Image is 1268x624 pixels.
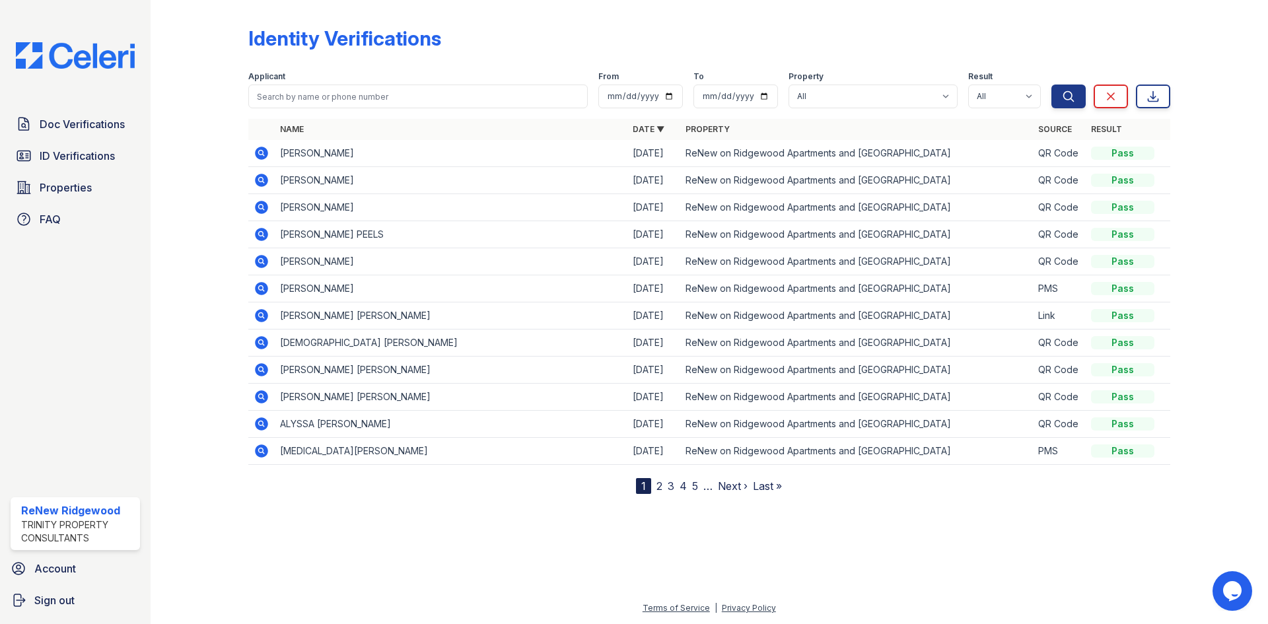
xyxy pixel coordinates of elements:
[1033,302,1086,329] td: Link
[1091,390,1154,403] div: Pass
[280,124,304,134] a: Name
[636,478,651,494] div: 1
[968,71,993,82] label: Result
[680,357,1033,384] td: ReNew on Ridgewood Apartments and [GEOGRAPHIC_DATA]
[248,85,588,108] input: Search by name or phone number
[11,174,140,201] a: Properties
[1033,411,1086,438] td: QR Code
[627,357,680,384] td: [DATE]
[1091,417,1154,431] div: Pass
[34,561,76,576] span: Account
[627,194,680,221] td: [DATE]
[275,411,627,438] td: ALYSSA [PERSON_NAME]
[1091,174,1154,187] div: Pass
[275,275,627,302] td: [PERSON_NAME]
[633,124,664,134] a: Date ▼
[627,221,680,248] td: [DATE]
[1091,228,1154,241] div: Pass
[275,384,627,411] td: [PERSON_NAME] [PERSON_NAME]
[718,479,748,493] a: Next ›
[1213,571,1255,611] iframe: chat widget
[1033,357,1086,384] td: QR Code
[680,479,687,493] a: 4
[5,555,145,582] a: Account
[680,275,1033,302] td: ReNew on Ridgewood Apartments and [GEOGRAPHIC_DATA]
[703,478,713,494] span: …
[680,384,1033,411] td: ReNew on Ridgewood Apartments and [GEOGRAPHIC_DATA]
[1033,384,1086,411] td: QR Code
[1033,221,1086,248] td: QR Code
[5,587,145,613] a: Sign out
[598,71,619,82] label: From
[275,329,627,357] td: [DEMOGRAPHIC_DATA] [PERSON_NAME]
[40,211,61,227] span: FAQ
[680,167,1033,194] td: ReNew on Ridgewood Apartments and [GEOGRAPHIC_DATA]
[1091,282,1154,295] div: Pass
[643,603,710,613] a: Terms of Service
[627,302,680,329] td: [DATE]
[1091,363,1154,376] div: Pass
[1091,309,1154,322] div: Pass
[680,411,1033,438] td: ReNew on Ridgewood Apartments and [GEOGRAPHIC_DATA]
[1091,336,1154,349] div: Pass
[40,180,92,195] span: Properties
[275,221,627,248] td: [PERSON_NAME] PEELS
[753,479,782,493] a: Last »
[627,248,680,275] td: [DATE]
[656,479,662,493] a: 2
[680,329,1033,357] td: ReNew on Ridgewood Apartments and [GEOGRAPHIC_DATA]
[40,116,125,132] span: Doc Verifications
[1091,124,1122,134] a: Result
[11,111,140,137] a: Doc Verifications
[1033,167,1086,194] td: QR Code
[680,194,1033,221] td: ReNew on Ridgewood Apartments and [GEOGRAPHIC_DATA]
[627,140,680,167] td: [DATE]
[680,302,1033,329] td: ReNew on Ridgewood Apartments and [GEOGRAPHIC_DATA]
[1091,255,1154,268] div: Pass
[11,143,140,169] a: ID Verifications
[1033,194,1086,221] td: QR Code
[1091,201,1154,214] div: Pass
[21,503,135,518] div: ReNew Ridgewood
[275,357,627,384] td: [PERSON_NAME] [PERSON_NAME]
[627,275,680,302] td: [DATE]
[275,167,627,194] td: [PERSON_NAME]
[248,26,441,50] div: Identity Verifications
[1033,438,1086,465] td: PMS
[686,124,730,134] a: Property
[680,140,1033,167] td: ReNew on Ridgewood Apartments and [GEOGRAPHIC_DATA]
[248,71,285,82] label: Applicant
[1091,444,1154,458] div: Pass
[11,206,140,232] a: FAQ
[715,603,717,613] div: |
[34,592,75,608] span: Sign out
[789,71,824,82] label: Property
[275,302,627,329] td: [PERSON_NAME] [PERSON_NAME]
[627,411,680,438] td: [DATE]
[627,438,680,465] td: [DATE]
[1033,248,1086,275] td: QR Code
[275,248,627,275] td: [PERSON_NAME]
[692,479,698,493] a: 5
[21,518,135,545] div: Trinity Property Consultants
[680,221,1033,248] td: ReNew on Ridgewood Apartments and [GEOGRAPHIC_DATA]
[722,603,776,613] a: Privacy Policy
[627,384,680,411] td: [DATE]
[1091,147,1154,160] div: Pass
[1038,124,1072,134] a: Source
[627,167,680,194] td: [DATE]
[693,71,704,82] label: To
[40,148,115,164] span: ID Verifications
[1033,140,1086,167] td: QR Code
[275,140,627,167] td: [PERSON_NAME]
[1033,275,1086,302] td: PMS
[1033,329,1086,357] td: QR Code
[275,194,627,221] td: [PERSON_NAME]
[627,329,680,357] td: [DATE]
[668,479,674,493] a: 3
[275,438,627,465] td: [MEDICAL_DATA][PERSON_NAME]
[5,42,145,69] img: CE_Logo_Blue-a8612792a0a2168367f1c8372b55b34899dd931a85d93a1a3d3e32e68fde9ad4.png
[680,438,1033,465] td: ReNew on Ridgewood Apartments and [GEOGRAPHIC_DATA]
[680,248,1033,275] td: ReNew on Ridgewood Apartments and [GEOGRAPHIC_DATA]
